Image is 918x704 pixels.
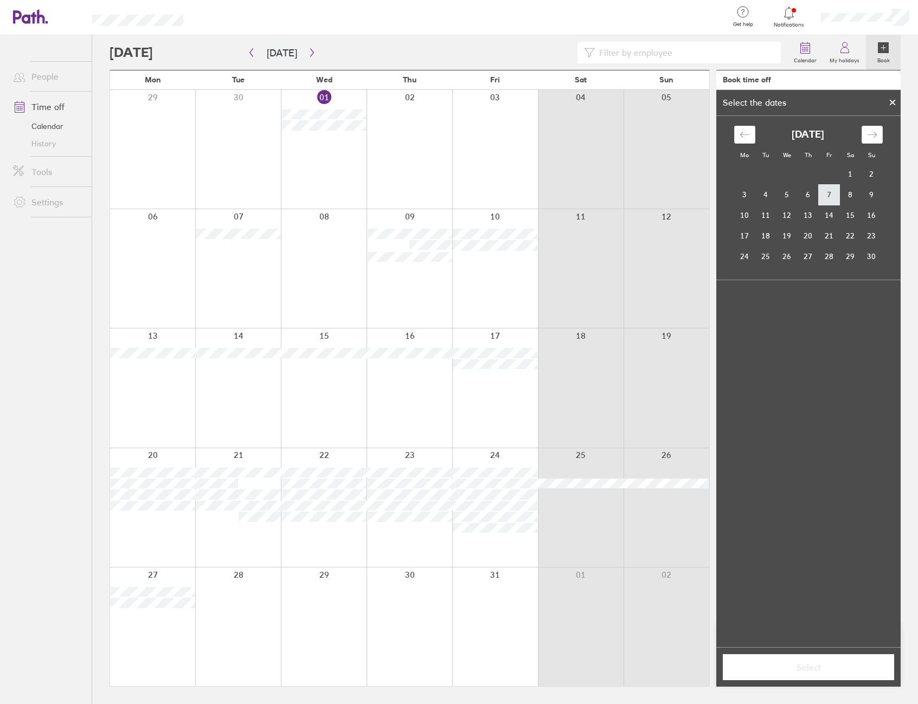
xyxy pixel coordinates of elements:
span: Tue [232,75,245,84]
small: We [783,151,791,159]
td: Monday, November 17, 2025 [734,225,755,246]
td: Thursday, November 27, 2025 [798,246,819,267]
td: Wednesday, November 5, 2025 [776,184,798,205]
a: Book [866,35,901,70]
small: Sa [847,151,854,159]
a: Calendar [4,118,92,135]
small: Fr [826,151,832,159]
small: Su [868,151,875,159]
a: Settings [4,191,92,213]
td: Tuesday, November 4, 2025 [755,184,776,205]
td: Sunday, November 9, 2025 [861,184,882,205]
a: Tools [4,161,92,183]
td: Saturday, November 1, 2025 [840,164,861,184]
a: Time off [4,96,92,118]
td: Saturday, November 8, 2025 [840,184,861,205]
label: My holidays [823,54,866,64]
span: Get help [726,21,761,28]
td: Wednesday, November 19, 2025 [776,225,798,246]
td: Wednesday, November 12, 2025 [776,205,798,225]
td: Monday, November 10, 2025 [734,205,755,225]
td: Thursday, November 13, 2025 [798,205,819,225]
span: Fri [490,75,500,84]
td: Tuesday, November 25, 2025 [755,246,776,267]
div: Select the dates [716,98,793,107]
div: Calendar [722,116,895,280]
span: Sun [659,75,673,84]
a: Calendar [787,35,823,70]
span: Wed [316,75,332,84]
div: Move forward to switch to the next month. [862,126,883,144]
span: Mon [145,75,161,84]
td: Thursday, November 20, 2025 [798,225,819,246]
td: Saturday, November 22, 2025 [840,225,861,246]
strong: [DATE] [792,129,824,140]
button: [DATE] [258,44,306,62]
td: Monday, November 3, 2025 [734,184,755,205]
td: Wednesday, November 26, 2025 [776,246,798,267]
div: Book time off [723,75,771,84]
small: Mo [740,151,749,159]
span: Select [730,662,887,672]
label: Calendar [787,54,823,64]
td: Sunday, November 23, 2025 [861,225,882,246]
small: Th [805,151,812,159]
span: Thu [403,75,416,84]
td: Sunday, November 2, 2025 [861,164,882,184]
small: Tu [762,151,769,159]
a: Notifications [772,5,807,28]
td: Sunday, November 30, 2025 [861,246,882,267]
span: Notifications [772,22,807,28]
td: Tuesday, November 11, 2025 [755,205,776,225]
a: History [4,135,92,152]
td: Thursday, November 6, 2025 [798,184,819,205]
td: Friday, November 7, 2025 [819,184,840,205]
td: Monday, November 24, 2025 [734,246,755,267]
td: Friday, November 14, 2025 [819,205,840,225]
div: Move backward to switch to the previous month. [734,126,755,144]
input: Filter by employee [595,42,774,63]
span: Sat [575,75,587,84]
label: Book [871,54,896,64]
td: Saturday, November 29, 2025 [840,246,861,267]
td: Friday, November 28, 2025 [819,246,840,267]
td: Friday, November 21, 2025 [819,225,840,246]
td: Saturday, November 15, 2025 [840,205,861,225]
a: People [4,66,92,87]
td: Sunday, November 16, 2025 [861,205,882,225]
td: Tuesday, November 18, 2025 [755,225,776,246]
button: Select [723,654,894,680]
a: My holidays [823,35,866,70]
